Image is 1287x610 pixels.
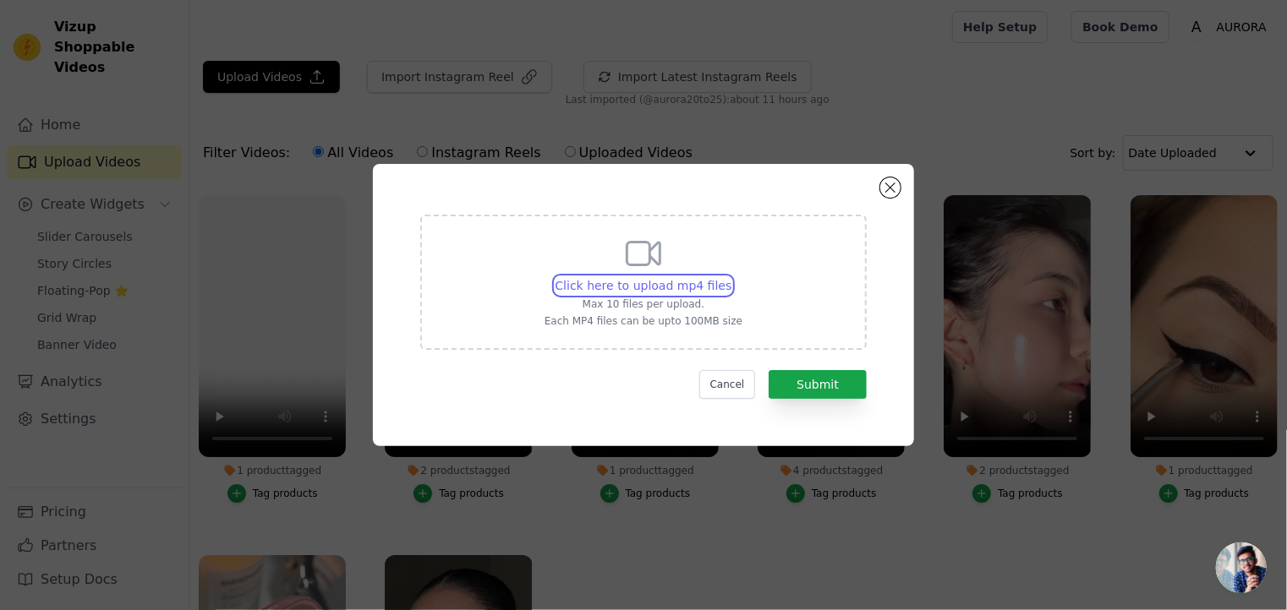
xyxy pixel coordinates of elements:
p: Max 10 files per upload. [545,297,742,311]
span: Click here to upload mp4 files [556,279,732,292]
button: Close modal [880,177,901,198]
p: Each MP4 files can be upto 100MB size [545,314,742,328]
a: Open chat [1216,542,1267,593]
button: Cancel [699,370,756,399]
button: Submit [769,370,867,399]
